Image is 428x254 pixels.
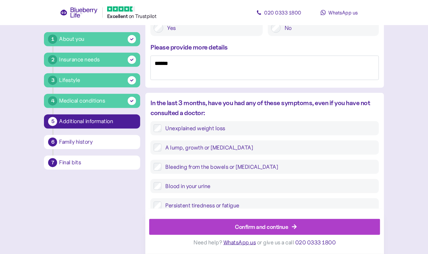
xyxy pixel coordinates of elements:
[44,94,140,108] button: 4Medical conditions
[48,117,57,126] div: 5
[161,124,375,132] label: Unexplained weight loss
[59,139,136,145] div: Family history
[44,156,140,170] button: 7Final bits
[329,9,358,16] span: WhatsApp us
[48,55,57,64] div: 2
[59,76,80,85] div: Lifestyle
[161,144,375,151] label: A lump, growth or [MEDICAL_DATA]
[59,55,100,64] div: Insurance needs
[44,114,140,129] button: 5Additional information
[281,23,375,33] label: No
[150,42,379,52] div: Please provide more details
[250,6,308,19] a: 020 0333 1800
[163,23,260,33] label: Yes
[48,158,57,167] div: 7
[44,32,140,46] button: 1About you
[44,135,140,149] button: 6Family history
[161,163,375,171] label: Bleeding from the bowels or [MEDICAL_DATA]
[149,235,380,250] div: Need help? or give us a call
[150,98,379,118] div: In the last 3 months, have you had any of these symptoms, even if you have not consulted a doctor:
[48,96,57,105] div: 4
[59,96,105,105] div: Medical conditions
[48,76,57,85] div: 3
[48,35,57,44] div: 1
[59,160,136,166] div: Final bits
[235,222,288,231] div: Confirm and continue
[310,6,368,19] a: WhatsApp us
[44,73,140,87] button: 3Lifestyle
[264,9,302,16] span: 020 0333 1800
[44,53,140,67] button: 2Insurance needs
[129,13,157,19] span: on Trustpilot
[59,119,136,124] div: Additional information
[223,239,256,246] span: WhatsApp us
[59,35,84,43] div: About you
[48,138,57,147] div: 6
[295,239,336,246] span: 020 0333 1800
[161,202,375,209] label: Persistent tiredness or fatigue
[107,13,129,19] span: Excellent ️
[161,182,375,190] label: Blood in your urine
[149,219,380,235] button: Confirm and continue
